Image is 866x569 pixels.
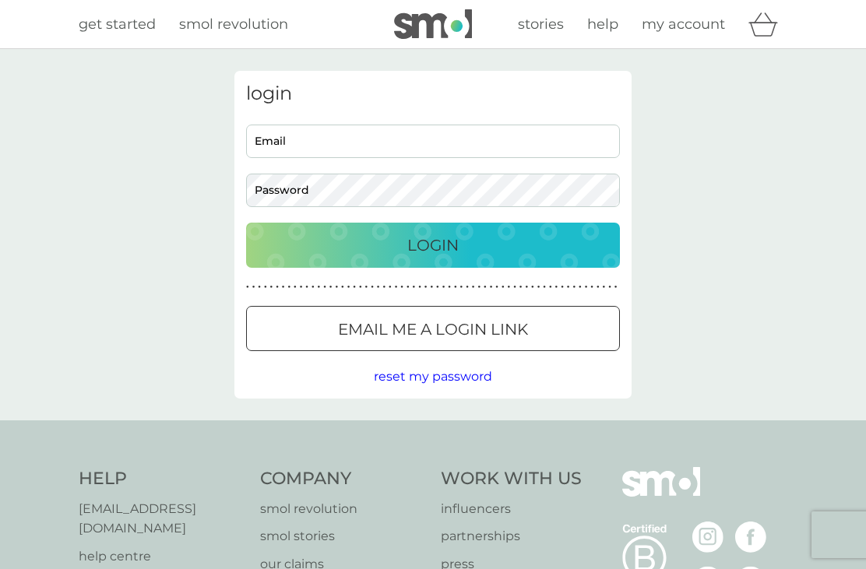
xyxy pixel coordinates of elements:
[413,283,416,291] p: ●
[79,546,245,567] a: help centre
[549,283,552,291] p: ●
[338,317,528,342] p: Email me a login link
[490,283,493,291] p: ●
[418,283,421,291] p: ●
[264,283,267,291] p: ●
[477,283,481,291] p: ●
[692,522,723,553] img: visit the smol Instagram page
[608,283,611,291] p: ●
[567,283,570,291] p: ●
[585,283,588,291] p: ●
[395,283,398,291] p: ●
[587,13,618,36] a: help
[531,283,534,291] p: ●
[543,283,546,291] p: ●
[329,283,333,291] p: ●
[312,283,315,291] p: ●
[359,283,362,291] p: ●
[642,16,725,33] span: my account
[374,369,492,384] span: reset my password
[561,283,564,291] p: ●
[436,283,439,291] p: ●
[335,283,338,291] p: ●
[484,283,487,291] p: ●
[179,13,288,36] a: smol revolution
[525,283,528,291] p: ●
[448,283,451,291] p: ●
[735,522,766,553] img: visit the smol Facebook page
[294,283,297,291] p: ●
[353,283,356,291] p: ●
[260,526,426,546] a: smol stories
[495,283,498,291] p: ●
[258,283,261,291] p: ●
[260,467,426,491] h4: Company
[323,283,326,291] p: ●
[276,283,279,291] p: ●
[407,283,410,291] p: ●
[282,283,285,291] p: ●
[318,283,321,291] p: ●
[407,233,459,258] p: Login
[179,16,288,33] span: smol revolution
[614,283,618,291] p: ●
[441,499,582,519] a: influencers
[79,16,156,33] span: get started
[508,283,511,291] p: ●
[472,283,475,291] p: ●
[441,526,582,546] a: partnerships
[603,283,606,291] p: ●
[79,467,245,491] h4: Help
[748,9,787,40] div: basket
[622,467,700,520] img: smol
[79,499,245,539] a: [EMAIL_ADDRESS][DOMAIN_NAME]
[79,13,156,36] a: get started
[365,283,368,291] p: ●
[300,283,303,291] p: ●
[382,283,385,291] p: ●
[441,467,582,491] h4: Work With Us
[347,283,350,291] p: ●
[590,283,593,291] p: ●
[270,283,273,291] p: ●
[400,283,403,291] p: ●
[377,283,380,291] p: ●
[287,283,290,291] p: ●
[424,283,428,291] p: ●
[555,283,558,291] p: ●
[442,283,445,291] p: ●
[466,283,469,291] p: ●
[389,283,392,291] p: ●
[537,283,540,291] p: ●
[518,13,564,36] a: stories
[252,283,255,291] p: ●
[587,16,618,33] span: help
[246,283,249,291] p: ●
[579,283,582,291] p: ●
[518,16,564,33] span: stories
[260,499,426,519] a: smol revolution
[246,223,620,268] button: Login
[371,283,374,291] p: ●
[394,9,472,39] img: smol
[341,283,344,291] p: ●
[246,83,620,105] h3: login
[454,283,457,291] p: ●
[374,367,492,387] button: reset my password
[513,283,516,291] p: ●
[502,283,505,291] p: ●
[572,283,576,291] p: ●
[246,306,620,351] button: Email me a login link
[305,283,308,291] p: ●
[519,283,523,291] p: ●
[430,283,433,291] p: ●
[460,283,463,291] p: ●
[642,13,725,36] a: my account
[597,283,600,291] p: ●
